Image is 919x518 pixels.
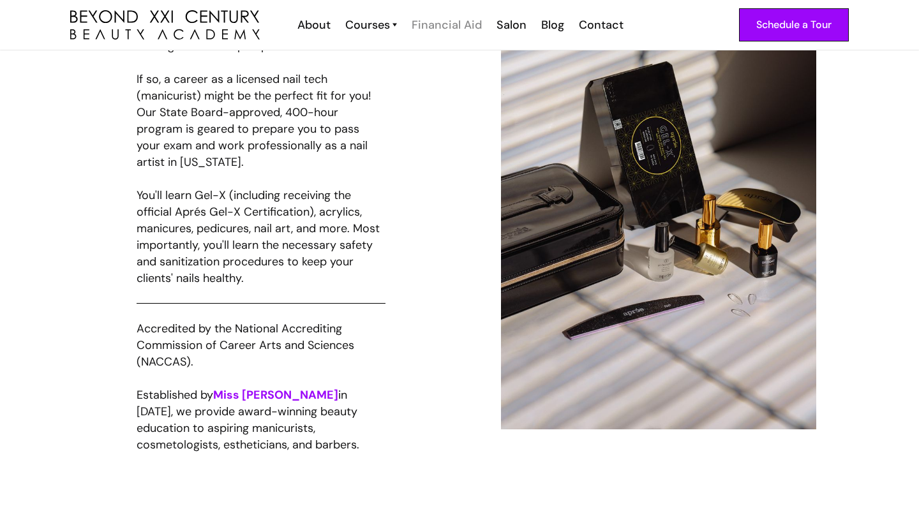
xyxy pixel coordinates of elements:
[403,17,488,33] a: Financial Aid
[289,17,337,33] a: About
[70,10,260,40] a: home
[137,21,385,304] p: Are you passionate about nails, creativity, and making others feel pampered? If so, a career as a...
[571,17,630,33] a: Contact
[412,17,482,33] div: Financial Aid
[70,10,260,40] img: beyond 21st century beauty academy logo
[297,17,331,33] div: About
[739,8,849,41] a: Schedule a Tour
[213,387,338,403] a: Miss [PERSON_NAME]
[497,17,527,33] div: Salon
[533,17,571,33] a: Blog
[756,17,832,33] div: Schedule a Tour
[579,17,624,33] div: Contact
[345,17,390,33] div: Courses
[345,17,397,33] a: Courses
[137,320,385,470] p: Accredited by the National Accrediting Commission of Career Arts and Sciences (NACCAS). Establish...
[488,17,533,33] a: Salon
[541,17,564,33] div: Blog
